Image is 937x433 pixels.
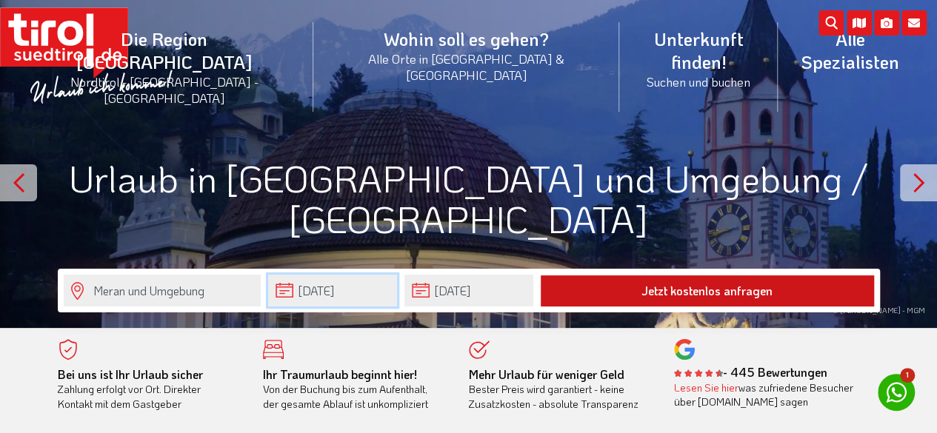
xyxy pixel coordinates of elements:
button: Jetzt kostenlos anfragen [541,275,874,306]
b: Mehr Urlaub für weniger Geld [469,366,624,382]
small: Alle Orte in [GEOGRAPHIC_DATA] & [GEOGRAPHIC_DATA] [331,50,601,83]
a: Wohin soll es gehen?Alle Orte in [GEOGRAPHIC_DATA] & [GEOGRAPHIC_DATA] [313,11,619,99]
a: 1 [878,374,915,411]
h1: Urlaub in [GEOGRAPHIC_DATA] und Umgebung / [GEOGRAPHIC_DATA] [58,158,880,239]
input: Abreise [404,275,533,306]
a: Die Region [GEOGRAPHIC_DATA]Nordtirol - [GEOGRAPHIC_DATA] - [GEOGRAPHIC_DATA] [15,11,313,123]
a: Unterkunft finden!Suchen und buchen [619,11,778,106]
b: Ihr Traumurlaub beginnt hier! [263,366,417,382]
input: Wo soll's hingehen? [64,275,261,306]
b: Bei uns ist Ihr Urlaub sicher [58,366,203,382]
span: 1 [900,368,915,383]
i: Fotogalerie [874,10,899,36]
small: Suchen und buchen [637,73,760,90]
a: Lesen Sie hier [674,380,738,395]
input: Anreise [268,275,397,306]
b: - 445 Bewertungen [674,364,827,380]
div: was zufriedene Besucher über [DOMAIN_NAME] sagen [674,380,858,409]
div: Bester Preis wird garantiert - keine Zusatzkosten - absolute Transparenz [469,367,653,412]
a: Alle Spezialisten [778,11,922,90]
i: Karte öffnen [847,10,872,36]
div: Von der Buchung bis zum Aufenthalt, der gesamte Ablauf ist unkompliziert [263,367,447,412]
div: Zahlung erfolgt vor Ort. Direkter Kontakt mit dem Gastgeber [58,367,241,412]
i: Kontakt [901,10,927,36]
small: Nordtirol - [GEOGRAPHIC_DATA] - [GEOGRAPHIC_DATA] [33,73,296,106]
